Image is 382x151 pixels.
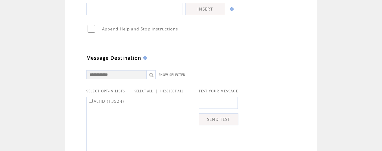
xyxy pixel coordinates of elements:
a: SHOW SELECTED [159,73,186,77]
span: Append Help and Stop instructions [102,26,178,32]
span: | [156,88,158,94]
span: Message Destination [86,55,141,61]
a: SEND TEST [199,113,238,125]
input: AEHD (13524) [89,99,93,103]
a: SELECT ALL [135,89,153,93]
span: SELECT OPT-IN LISTS [86,89,125,93]
img: help.gif [141,56,147,60]
a: DESELECT ALL [160,89,184,93]
a: INSERT [185,3,225,15]
span: TEST YOUR MESSAGE [199,89,238,93]
img: help.gif [228,7,234,11]
label: AEHD (13524) [88,99,124,104]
